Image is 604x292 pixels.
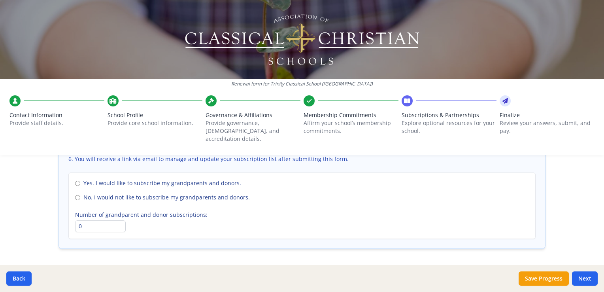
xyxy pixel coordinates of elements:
button: Next [572,271,598,286]
p: Provide staff details. [9,119,104,127]
input: No. I would not like to subscribe my grandparents and donors. [75,195,80,200]
p: Affirm your school’s membership commitments. [304,119,398,135]
span: Governance & Affiliations [206,111,300,119]
button: Back [6,271,32,286]
span: No. I would not like to subscribe my grandparents and donors. [83,193,250,201]
span: Subscriptions & Partnerships [402,111,496,119]
img: Logo [184,12,421,67]
label: Number of grandparent and donor subscriptions: [75,211,529,219]
span: School Profile [108,111,202,119]
span: Membership Commitments [304,111,398,119]
p: Review your answers, submit, and pay. [500,119,595,135]
p: Provide core school information. [108,119,202,127]
span: Yes. I would like to subscribe my grandparents and donors. [83,179,241,187]
span: Contact Information [9,111,104,119]
span: Finalize [500,111,595,119]
p: Explore optional resources for your school. [402,119,496,135]
p: Provide governance, [DEMOGRAPHIC_DATA], and accreditation details. [206,119,300,143]
button: Save Progress [519,271,569,286]
input: Yes. I would like to subscribe my grandparents and donors. [75,181,80,186]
